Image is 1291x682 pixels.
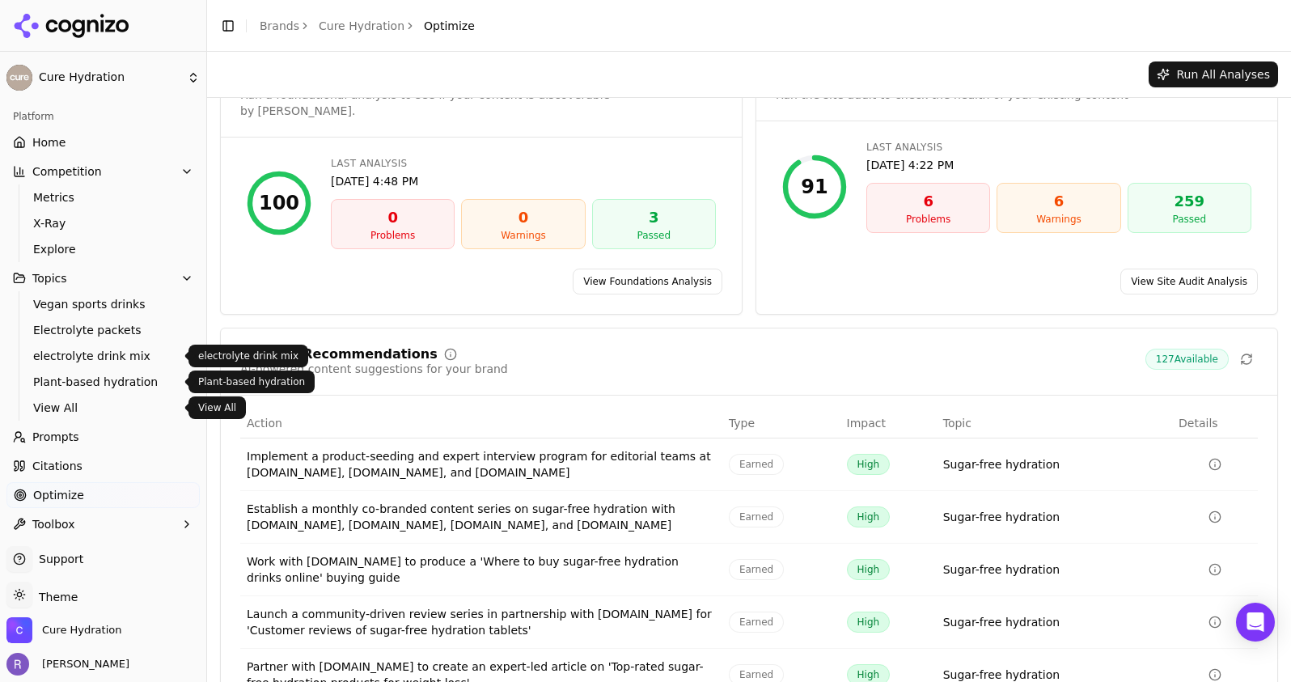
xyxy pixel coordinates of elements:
[32,591,78,604] span: Theme
[33,241,174,257] span: Explore
[468,206,578,229] div: 0
[247,501,716,533] div: Establish a monthly co-branded content series on sugar-free hydration with [DOMAIN_NAME], [DOMAIN...
[32,458,83,474] span: Citations
[27,238,180,261] a: Explore
[33,215,174,231] span: X-Ray
[1120,269,1258,294] a: View Site Audit Analysis
[6,159,200,184] button: Competition
[866,157,1251,173] div: [DATE] 4:22 PM
[847,559,891,580] span: High
[32,270,67,286] span: Topics
[36,657,129,671] span: [PERSON_NAME]
[6,617,32,643] img: Cure Hydration
[729,612,784,633] span: Earned
[33,348,174,364] span: electrolyte drink mix
[729,454,784,475] span: Earned
[6,265,200,291] button: Topics
[6,453,200,479] a: Citations
[847,612,891,633] span: High
[27,319,180,341] a: Electrolyte packets
[319,18,404,34] a: Cure Hydration
[424,18,475,34] span: Optimize
[729,559,784,580] span: Earned
[33,374,174,390] span: Plant-based hydration
[32,163,102,180] span: Competition
[198,401,236,414] p: View All
[847,506,891,527] span: High
[1236,603,1275,642] div: Open Intercom Messenger
[1004,213,1113,226] div: Warnings
[338,206,447,229] div: 0
[729,415,834,431] div: Type
[1149,61,1278,87] button: Run All Analyses
[32,516,75,532] span: Toolbox
[847,415,930,431] div: Impact
[240,348,438,361] div: Content Recommendations
[943,415,1166,431] div: Topic
[331,173,716,189] div: [DATE] 4:48 PM
[27,293,180,316] a: Vegan sports drinks
[874,213,983,226] div: Problems
[259,190,299,216] div: 100
[599,229,709,242] div: Passed
[573,269,722,294] a: View Foundations Analysis
[247,553,716,586] div: Work with [DOMAIN_NAME] to produce a 'Where to buy sugar-free hydration drinks online' buying guide
[6,617,121,643] button: Open organization switcher
[866,141,1251,154] div: Last Analysis
[27,345,180,367] a: electrolyte drink mix
[27,371,180,393] a: Plant-based hydration
[1135,213,1244,226] div: Passed
[27,186,180,209] a: Metrics
[260,18,475,34] nav: breadcrumb
[33,189,174,205] span: Metrics
[943,614,1060,630] a: Sugar-free hydration
[1179,415,1251,431] div: Details
[32,134,66,150] span: Home
[943,561,1060,578] a: Sugar-free hydration
[247,415,716,431] div: Action
[1135,190,1244,213] div: 259
[847,454,891,475] span: High
[42,623,121,638] span: Cure Hydration
[943,456,1060,472] a: Sugar-free hydration
[331,157,716,170] div: Last Analysis
[6,511,200,537] button: Toolbox
[943,509,1060,525] a: Sugar-free hydration
[198,349,298,362] p: electrolyte drink mix
[39,70,180,85] span: Cure Hydration
[6,482,200,508] a: Optimize
[32,551,83,567] span: Support
[27,396,180,419] a: View All
[33,487,84,503] span: Optimize
[6,653,129,676] button: Open user button
[1145,349,1229,370] span: 127 Available
[599,206,709,229] div: 3
[6,424,200,450] a: Prompts
[33,296,174,312] span: Vegan sports drinks
[729,506,784,527] span: Earned
[27,212,180,235] a: X-Ray
[240,87,620,119] div: Run a foundational analysis to see if your content is discoverable by [PERSON_NAME].
[468,229,578,242] div: Warnings
[6,129,200,155] a: Home
[260,19,299,32] a: Brands
[33,322,174,338] span: Electrolyte packets
[240,361,508,377] div: AI-powered content suggestions for your brand
[338,229,447,242] div: Problems
[1004,190,1113,213] div: 6
[198,375,305,388] p: Plant-based hydration
[32,429,79,445] span: Prompts
[874,190,983,213] div: 6
[33,400,174,416] span: View All
[6,104,200,129] div: Platform
[247,448,716,481] div: Implement a product-seeding and expert interview program for editorial teams at [DOMAIN_NAME], [D...
[6,65,32,91] img: Cure Hydration
[6,653,29,676] img: Ruth Pferdehirt
[801,174,828,200] div: 91
[247,606,716,638] div: Launch a community-driven review series in partnership with [DOMAIN_NAME] for 'Customer reviews o...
